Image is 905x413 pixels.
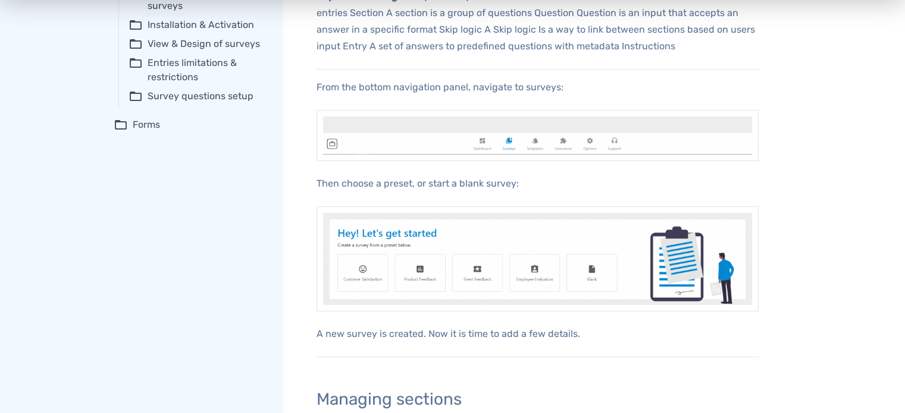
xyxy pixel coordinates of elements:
summary: folder_openEntries limitations & restrictions [129,56,267,84]
img: null [317,206,759,311]
p: A new survey is created. Now it is time to add a few details. [317,326,759,342]
summary: folder_openView & Design of surveys [129,37,267,51]
img: null [317,110,759,162]
span: folder_open [129,89,143,103]
summary: folder_openSurvey questions setup [129,89,267,103]
span: folder_open [129,18,143,32]
span: folder_open [114,118,128,132]
p: Then choose a preset, or start a blank survey: [317,175,759,192]
p: From the bottom navigation panel, navigate to surveys: [317,79,759,96]
span: folder_open [129,37,143,51]
h3: Managing sections [317,390,759,409]
summary: folder_openForms [114,118,267,132]
span: folder_open [129,56,143,84]
summary: folder_openInstallation & Activation [129,18,267,32]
